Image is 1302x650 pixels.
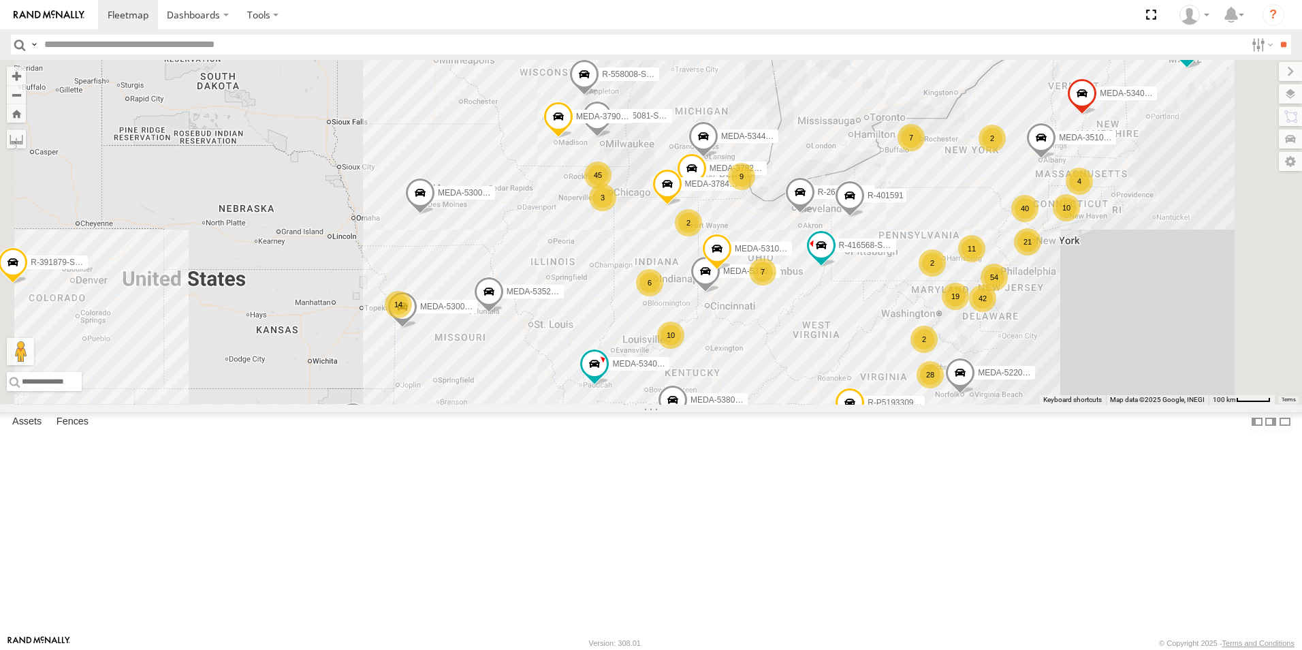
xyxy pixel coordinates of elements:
[1110,396,1205,403] span: Map data ©2025 Google, INEGI
[958,235,985,262] div: 11
[981,264,1008,291] div: 54
[1213,396,1236,403] span: 100 km
[1043,395,1102,405] button: Keyboard shortcuts
[690,395,769,405] span: MEDA-538006-Swing
[1279,152,1302,171] label: Map Settings
[942,283,969,310] div: 19
[1053,194,1080,221] div: 10
[1159,639,1295,647] div: © Copyright 2025 -
[1014,228,1041,256] div: 21
[710,164,788,173] span: MEDA-378245-Swing
[749,258,776,285] div: 7
[723,267,793,277] span: MEDA-537025-Roll
[7,104,26,123] button: Zoom Home
[584,161,612,189] div: 45
[735,244,805,253] span: MEDA-531018-Roll
[7,636,70,650] a: Visit our Website
[1209,395,1275,405] button: Map Scale: 100 km per 47 pixels
[1278,412,1292,432] label: Hide Summary Table
[438,188,508,198] span: MEDA-530002-Roll
[1059,133,1129,142] span: MEDA-351006-Roll
[612,359,682,369] span: MEDA-534027-Roll
[1246,35,1275,55] label: Search Filter Options
[420,302,490,311] span: MEDA-530001-Roll
[31,258,91,268] span: R-391879-Swing
[839,241,900,250] span: R-416568-Swing
[7,85,26,104] button: Zoom out
[507,288,577,297] span: MEDA-535204-Roll
[917,361,944,388] div: 28
[868,398,938,407] span: R-P5193309-Swing
[589,639,641,647] div: Version: 308.01
[910,326,938,353] div: 2
[685,180,763,189] span: MEDA-378406-Swing
[602,69,663,79] span: R-558008-Swing
[657,322,684,349] div: 10
[978,369,1048,378] span: MEDA-522005-Roll
[1264,412,1277,432] label: Dock Summary Table to the Right
[919,249,946,277] div: 2
[1175,5,1214,25] div: Bob Opletal
[1011,195,1038,222] div: 40
[1282,397,1296,403] a: Terms (opens in new tab)
[1263,4,1284,26] i: ?
[636,269,663,296] div: 6
[675,209,702,236] div: 2
[898,124,925,151] div: 7
[7,67,26,85] button: Zoom in
[969,285,996,312] div: 42
[979,125,1006,152] div: 2
[818,188,878,198] span: R-267008-Swing
[5,412,48,431] label: Assets
[576,112,654,122] span: MEDA-379067-Swing
[29,35,39,55] label: Search Query
[1222,639,1295,647] a: Terms and Conditions
[615,112,676,121] span: R-655081-Swing
[589,184,616,211] div: 3
[50,412,95,431] label: Fences
[385,291,412,318] div: 14
[7,129,26,149] label: Measure
[1100,89,1170,98] span: MEDA-534010-Roll
[14,10,84,20] img: rand-logo.svg
[1250,412,1264,432] label: Dock Summary Table to the Left
[728,163,755,190] div: 9
[868,191,904,200] span: R-401591
[7,338,34,365] button: Drag Pegman onto the map to open Street View
[721,131,791,141] span: MEDA-534472-Roll
[1066,168,1093,195] div: 4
